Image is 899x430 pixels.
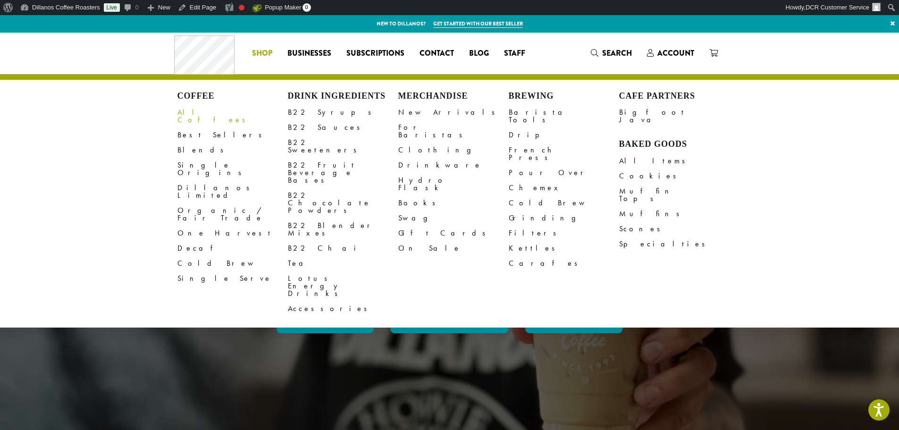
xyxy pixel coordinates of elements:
span: Staff [504,48,525,59]
span: Contact [420,48,454,59]
a: For Baristas [398,120,509,143]
a: Barista Tools [509,105,619,127]
a: Dillanos Limited [177,180,288,203]
a: New Arrivals [398,105,509,120]
span: Search [602,48,632,59]
a: Lotus Energy Drinks [288,271,398,301]
a: Scones [619,221,730,236]
span: Subscriptions [346,48,404,59]
a: B22 Chai [288,241,398,256]
a: B22 Fruit Beverage Bases [288,158,398,188]
a: All Items [619,153,730,169]
a: Hydro Flask [398,173,509,195]
a: One Harvest [177,226,288,241]
a: Muffins [619,206,730,221]
a: Accessories [288,301,398,316]
span: Shop [252,48,272,59]
a: Clothing [398,143,509,158]
span: Account [657,48,694,59]
h4: Merchandise [398,91,509,101]
a: Chemex [509,180,619,195]
a: Organic / Fair Trade [177,203,288,226]
a: Cookies [619,169,730,184]
a: Cold Brew [177,256,288,271]
a: Kettles [509,241,619,256]
a: Best Sellers [177,127,288,143]
a: Tea [288,256,398,271]
a: Pour Over [509,165,619,180]
a: Drinkware [398,158,509,173]
a: Books [398,195,509,211]
a: B22 Blender Mixes [288,218,398,241]
a: Live [104,3,120,12]
h4: Baked Goods [619,139,730,150]
a: Staff [496,46,533,61]
a: Carafes [509,256,619,271]
a: On Sale [398,241,509,256]
a: Bigfoot Java [619,105,730,127]
a: B22 Chocolate Powders [288,188,398,218]
a: Single Origins [177,158,288,180]
span: DCR Customer Service [806,4,869,11]
a: Single Serve [177,271,288,286]
span: 0 [302,3,311,12]
a: B22 Sweeteners [288,135,398,158]
a: Get started with our best seller [433,20,523,28]
a: Grinding [509,211,619,226]
a: French Press [509,143,619,165]
a: Shop [244,46,280,61]
span: Blog [469,48,489,59]
a: Decaf [177,241,288,256]
h4: Coffee [177,91,288,101]
a: Gift Cards [398,226,509,241]
a: B22 Sauces [288,120,398,135]
a: × [886,15,899,32]
a: All Coffees [177,105,288,127]
a: Swag [398,211,509,226]
h4: Cafe Partners [619,91,730,101]
a: Search [583,45,639,61]
h4: Drink Ingredients [288,91,398,101]
a: Cold Brew [509,195,619,211]
a: Filters [509,226,619,241]
div: Focus keyphrase not set [239,5,244,10]
a: B22 Syrups [288,105,398,120]
a: Drip [509,127,619,143]
a: Blends [177,143,288,158]
h4: Brewing [509,91,619,101]
a: Muffin Tops [619,184,730,206]
span: Businesses [287,48,331,59]
a: Specialties [619,236,730,252]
